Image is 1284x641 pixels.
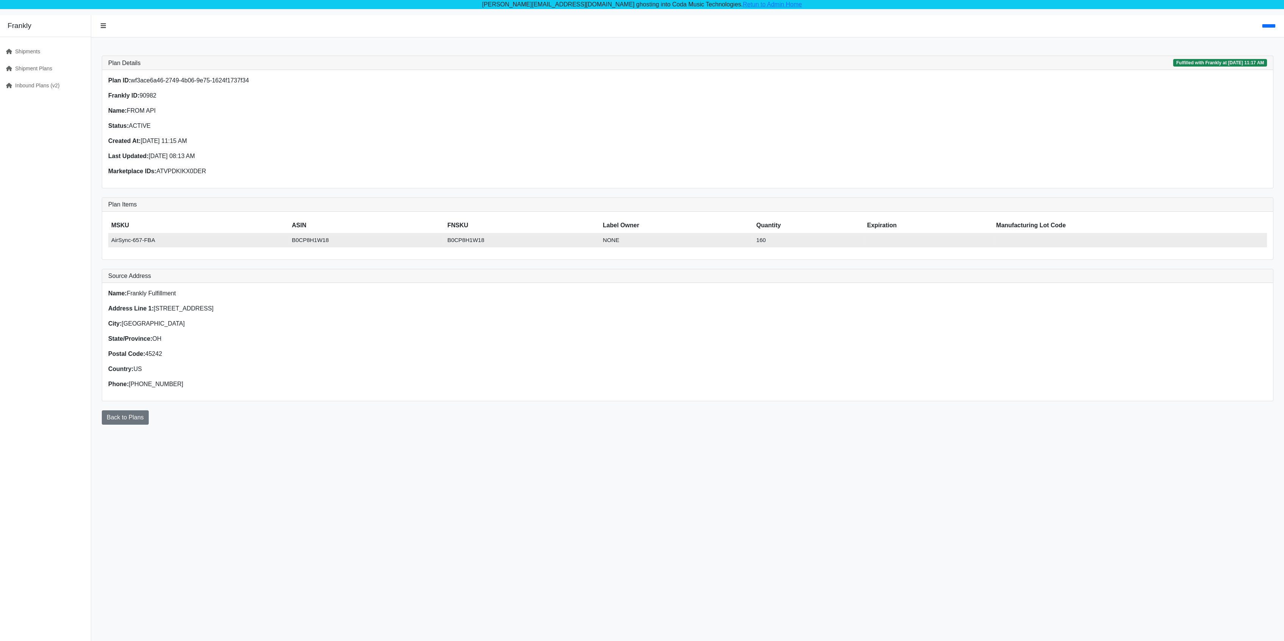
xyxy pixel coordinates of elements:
[108,380,683,389] p: [PHONE_NUMBER]
[1173,59,1267,67] span: Fulfilled with Frankly at [DATE] 11:17 AM
[289,233,444,248] td: B0CP8H1W18
[108,137,683,146] p: [DATE] 11:15 AM
[108,381,129,387] strong: Phone:
[108,107,127,114] strong: Name:
[108,77,131,84] strong: Plan ID:
[864,218,993,233] th: Expiration
[108,121,683,130] p: ACTIVE
[753,233,864,248] td: 160
[108,320,122,327] strong: City:
[108,334,683,343] p: OH
[108,304,683,313] p: [STREET_ADDRESS]
[108,91,683,100] p: 90982
[444,233,600,248] td: B0CP8H1W18
[108,305,154,312] strong: Address Line 1:
[993,218,1267,233] th: Manufacturing Lot Code
[108,123,129,129] strong: Status:
[753,218,864,233] th: Quantity
[289,218,444,233] th: ASIN
[108,349,683,359] p: 45242
[108,167,683,176] p: ATVPDKIKX0DER
[108,335,152,342] strong: State/Province:
[108,138,141,144] strong: Created At:
[108,365,683,374] p: US
[108,153,149,159] strong: Last Updated:
[108,272,1267,279] h3: Source Address
[108,351,145,357] strong: Postal Code:
[108,59,140,67] h3: Plan Details
[743,1,802,8] a: Retun to Admin Home
[108,319,683,328] p: [GEOGRAPHIC_DATA]
[108,152,683,161] p: [DATE] 08:13 AM
[600,233,753,248] td: NONE
[108,201,1267,208] h3: Plan Items
[108,233,289,248] td: AirSync-657-FBA
[108,218,289,233] th: MSKU
[108,106,683,115] p: FROM API
[108,289,683,298] p: Frankly Fulfillment
[108,168,156,174] strong: Marketplace IDs:
[108,92,140,99] strong: Frankly ID:
[102,410,149,425] a: Back to Plans
[108,290,127,296] strong: Name:
[444,218,600,233] th: FNSKU
[108,366,134,372] strong: Country:
[600,218,753,233] th: Label Owner
[108,76,683,85] p: wf3ace6a46-2749-4b06-9e75-1624f1737f34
